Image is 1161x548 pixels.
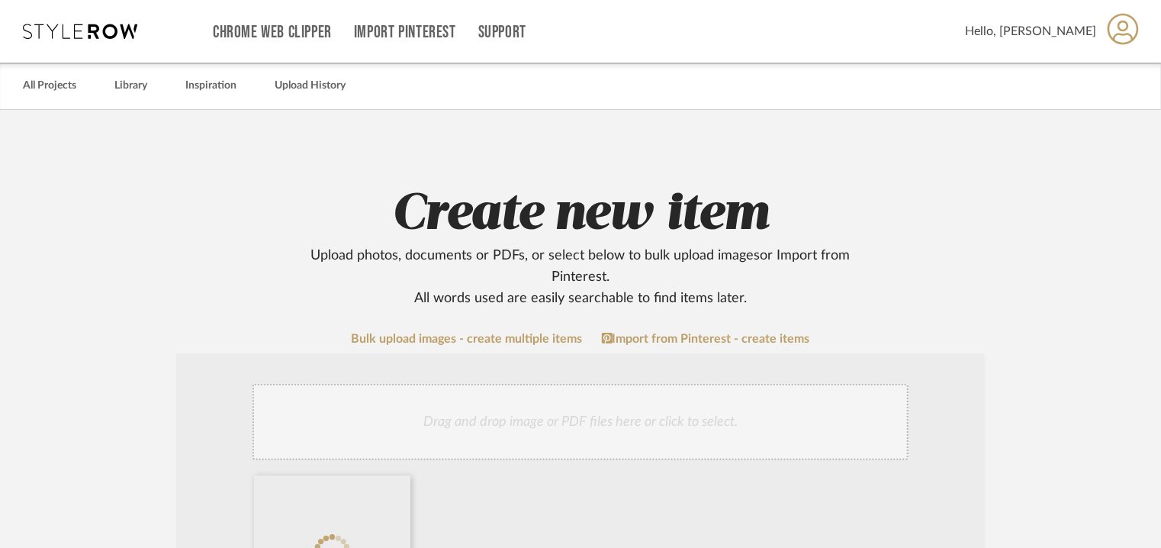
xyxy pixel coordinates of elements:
[114,76,147,96] a: Library
[602,332,810,346] a: Import from Pinterest - create items
[965,22,1096,40] span: Hello, [PERSON_NAME]
[23,76,76,96] a: All Projects
[352,333,583,346] a: Bulk upload images - create multiple items
[478,26,526,39] a: Support
[275,76,346,96] a: Upload History
[213,26,332,39] a: Chrome Web Clipper
[282,245,879,309] div: Upload photos, documents or PDFs, or select below to bulk upload images or Import from Pinterest ...
[185,76,236,96] a: Inspiration
[354,26,456,39] a: Import Pinterest
[95,184,1066,309] h2: Create new item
